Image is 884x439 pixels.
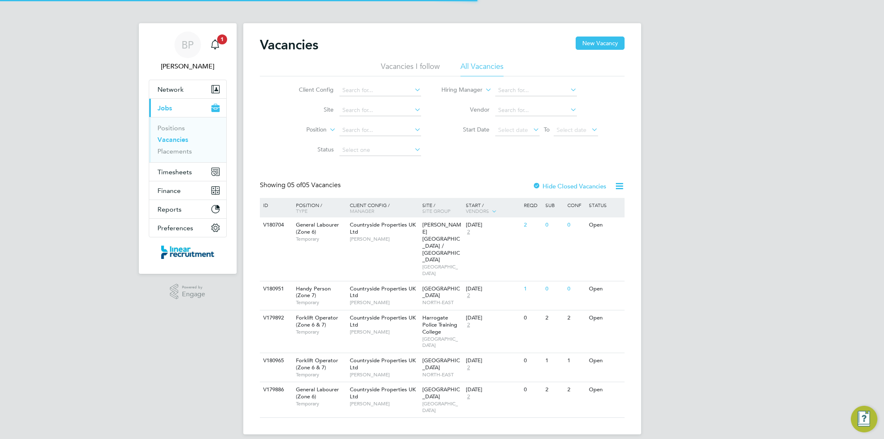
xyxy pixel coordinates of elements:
[350,207,374,214] span: Manager
[587,217,623,233] div: Open
[466,322,471,329] span: 2
[157,136,188,144] a: Vacancies
[348,198,420,218] div: Client Config /
[350,386,416,400] span: Countryside Properties UK Ltd
[587,198,623,212] div: Status
[296,357,338,371] span: Forklift Operator (Zone 6 & 7)
[522,353,543,368] div: 0
[290,198,348,218] div: Position /
[466,315,520,322] div: [DATE]
[157,147,192,155] a: Placements
[587,353,623,368] div: Open
[157,224,193,232] span: Preferences
[296,221,339,235] span: General Labourer (Zone 6)
[350,299,418,306] span: [PERSON_NAME]
[182,291,205,298] span: Engage
[422,400,462,413] span: [GEOGRAPHIC_DATA]
[286,106,334,113] label: Site
[261,353,290,368] div: V180965
[149,61,227,71] span: Bethan Parr
[217,34,227,44] span: 1
[296,285,331,299] span: Handy Person (Zone 7)
[207,32,223,58] a: 1
[466,292,471,299] span: 2
[149,246,227,259] a: Go to home page
[422,207,450,214] span: Site Group
[420,198,464,218] div: Site /
[157,187,181,195] span: Finance
[149,117,226,162] div: Jobs
[565,198,587,212] div: Conf
[543,198,565,212] div: Sub
[296,299,346,306] span: Temporary
[261,281,290,297] div: V180951
[587,310,623,326] div: Open
[422,285,460,299] span: [GEOGRAPHIC_DATA]
[541,124,552,135] span: To
[139,23,237,274] nav: Main navigation
[339,85,421,96] input: Search for...
[260,37,318,53] h2: Vacancies
[851,406,877,432] button: Engage Resource Center
[350,371,418,378] span: [PERSON_NAME]
[350,221,416,235] span: Countryside Properties UK Ltd
[422,263,462,276] span: [GEOGRAPHIC_DATA]
[543,310,565,326] div: 2
[350,236,418,242] span: [PERSON_NAME]
[157,205,182,213] span: Reports
[587,382,623,398] div: Open
[296,400,346,407] span: Temporary
[533,182,606,190] label: Hide Closed Vacancies
[260,181,342,190] div: Showing
[543,217,565,233] div: 0
[296,371,346,378] span: Temporary
[182,39,194,50] span: BP
[350,329,418,335] span: [PERSON_NAME]
[498,126,528,134] span: Select date
[495,85,577,96] input: Search for...
[466,393,471,400] span: 2
[261,310,290,326] div: V179892
[350,400,418,407] span: [PERSON_NAME]
[296,314,338,328] span: Forklift Operator (Zone 6 & 7)
[422,299,462,306] span: NORTH-EAST
[261,217,290,233] div: V180704
[339,144,421,156] input: Select one
[565,217,587,233] div: 0
[261,382,290,398] div: V179886
[464,198,522,219] div: Start /
[565,281,587,297] div: 0
[422,386,460,400] span: [GEOGRAPHIC_DATA]
[466,285,520,293] div: [DATE]
[149,80,226,98] button: Network
[170,284,205,300] a: Powered byEngage
[442,126,489,133] label: Start Date
[422,314,457,335] span: Harrogate Police Training College
[286,146,334,153] label: Status
[522,217,543,233] div: 2
[522,382,543,398] div: 0
[296,207,308,214] span: Type
[350,285,416,299] span: Countryside Properties UK Ltd
[296,386,339,400] span: General Labourer (Zone 6)
[149,219,226,237] button: Preferences
[460,61,504,76] li: All Vacancies
[350,357,416,371] span: Countryside Properties UK Ltd
[576,37,625,50] button: New Vacancy
[543,353,565,368] div: 1
[339,105,421,116] input: Search for...
[422,371,462,378] span: NORTH-EAST
[422,336,462,349] span: [GEOGRAPHIC_DATA]
[522,310,543,326] div: 0
[287,181,341,189] span: 05 Vacancies
[149,99,226,117] button: Jobs
[466,357,520,364] div: [DATE]
[466,364,471,371] span: 2
[565,382,587,398] div: 2
[422,221,461,263] span: [PERSON_NAME][GEOGRAPHIC_DATA] / [GEOGRAPHIC_DATA]
[296,236,346,242] span: Temporary
[466,207,489,214] span: Vendors
[522,198,543,212] div: Reqd
[157,85,184,93] span: Network
[435,86,482,94] label: Hiring Manager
